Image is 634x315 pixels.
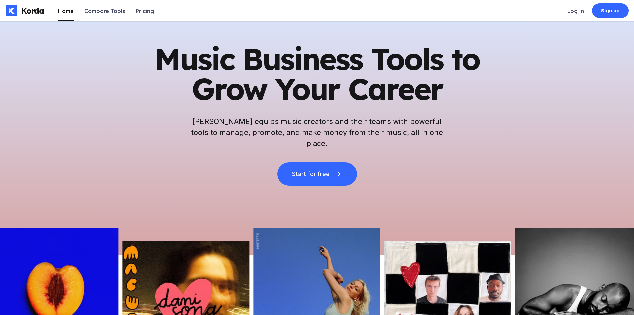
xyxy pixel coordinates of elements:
[567,8,584,14] div: Log in
[292,171,330,177] div: Start for free
[21,6,44,16] div: Korda
[592,3,629,18] a: Sign up
[136,8,154,14] div: Pricing
[601,7,620,14] div: Sign up
[191,116,444,149] h2: [PERSON_NAME] equips music creators and their teams with powerful tools to manage, promote, and m...
[58,8,74,14] div: Home
[277,162,357,186] button: Start for free
[84,8,125,14] div: Compare Tools
[154,44,480,104] h1: Music Business Tools to Grow Your Career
